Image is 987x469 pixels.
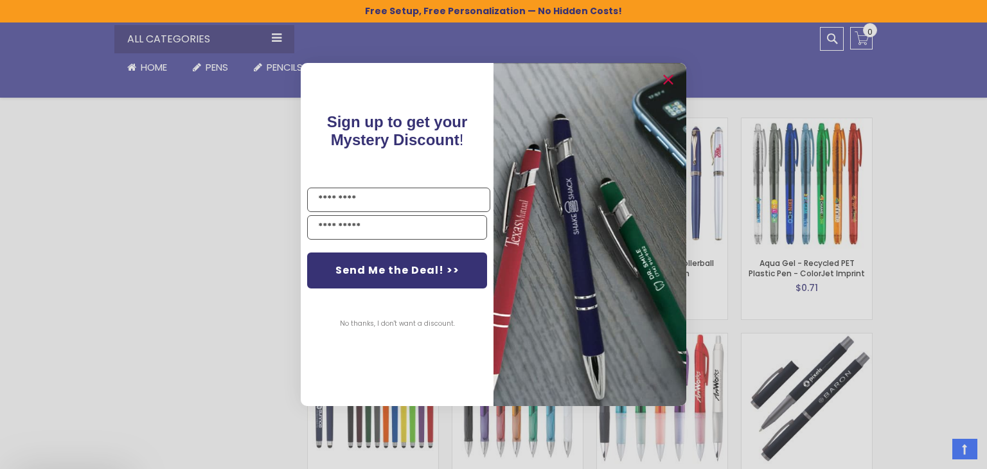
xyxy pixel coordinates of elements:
button: Send Me the Deal! >> [307,252,487,288]
span: ! [327,113,468,148]
button: Close dialog [658,69,679,90]
button: No thanks, I don't want a discount. [333,308,461,340]
span: Sign up to get your Mystery Discount [327,113,468,148]
img: pop-up-image [493,63,686,405]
